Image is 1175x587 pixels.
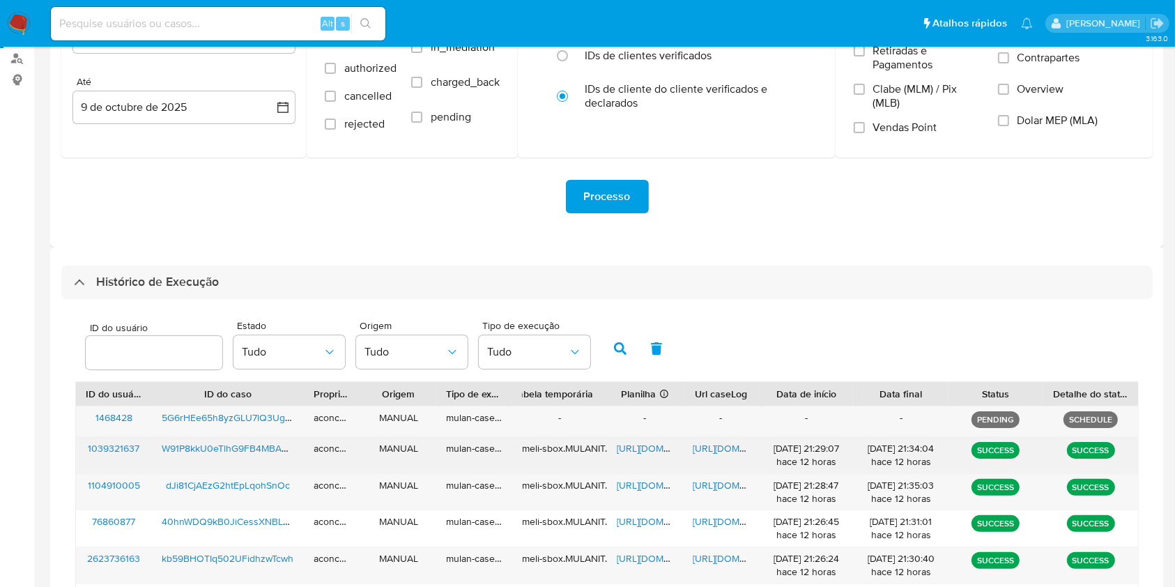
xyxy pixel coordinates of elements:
[1021,17,1033,29] a: Notificações
[1066,17,1145,30] p: ana.conceicao@mercadolivre.com
[1146,33,1168,44] span: 3.163.0
[51,15,385,33] input: Pesquise usuários ou casos...
[1150,16,1165,31] a: Sair
[341,17,345,30] span: s
[932,16,1007,31] span: Atalhos rápidos
[351,14,380,33] button: search-icon
[322,17,333,30] span: Alt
